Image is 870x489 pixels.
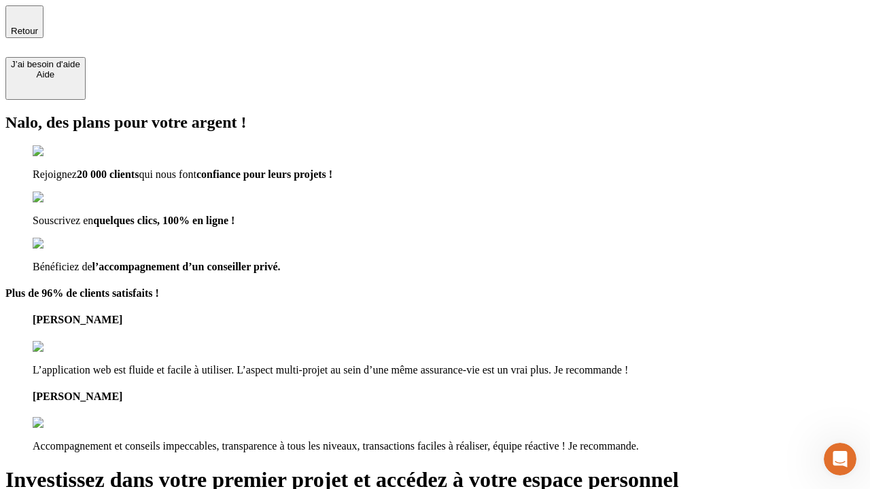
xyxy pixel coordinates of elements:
p: Accompagnement et conseils impeccables, transparence à tous les niveaux, transactions faciles à r... [33,440,865,452]
div: Aide [11,69,80,79]
div: J’ai besoin d'aide [11,59,80,69]
span: Retour [11,26,38,36]
p: L’application web est fluide et facile à utiliser. L’aspect multi-projet au sein d’une même assur... [33,364,865,376]
span: Bénéficiez de [33,261,92,272]
span: qui nous font [139,168,196,180]
img: checkmark [33,238,91,250]
span: confiance pour leurs projets ! [196,168,332,180]
h4: Plus de 96% de clients satisfaits ! [5,287,865,300]
img: reviews stars [33,341,100,353]
h2: Nalo, des plans pour votre argent ! [5,113,865,132]
span: Rejoignez [33,168,77,180]
img: checkmark [33,145,91,158]
span: Souscrivez en [33,215,93,226]
span: quelques clics, 100% en ligne ! [93,215,234,226]
h4: [PERSON_NAME] [33,391,865,403]
img: checkmark [33,192,91,204]
h4: [PERSON_NAME] [33,314,865,326]
span: 20 000 clients [77,168,139,180]
button: J’ai besoin d'aideAide [5,57,86,100]
span: l’accompagnement d’un conseiller privé. [92,261,281,272]
button: Retour [5,5,43,38]
img: reviews stars [33,417,100,429]
iframe: Intercom live chat [824,443,856,475]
